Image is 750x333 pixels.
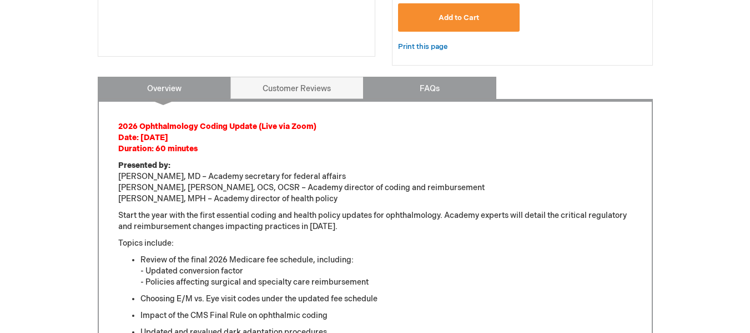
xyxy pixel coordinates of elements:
[140,310,632,321] li: Impact of the CMS Final Rule on ophthalmic coding
[98,77,231,99] a: Overview
[140,294,632,305] li: Choosing E/M vs. Eye visit codes under the updated fee schedule
[118,160,632,205] p: [PERSON_NAME], MD – Academy secretary for federal affairs [PERSON_NAME], [PERSON_NAME], OCS, OCSR...
[439,13,479,22] span: Add to Cart
[118,161,170,170] strong: Presented by:
[398,3,520,32] button: Add to Cart
[398,40,447,54] a: Print this page
[140,255,632,288] li: Review of the final 2026 Medicare fee schedule, including: - Updated conversion factor - Policies...
[118,210,632,232] p: Start the year with the first essential coding and health policy updates for ophthalmology. Acade...
[118,122,316,153] font: 2026 Ophthalmology Coding Update (Live via Zoom) Date: [DATE] Duration: 60 minutes
[363,77,496,99] a: FAQs
[230,77,364,99] a: Customer Reviews
[118,238,632,249] p: Topics include:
